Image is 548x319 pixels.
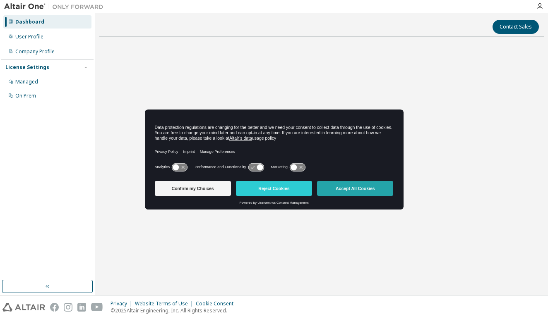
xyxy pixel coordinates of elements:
div: Dashboard [15,19,44,25]
div: Company Profile [15,48,55,55]
button: Contact Sales [493,20,539,34]
div: User Profile [15,33,43,40]
img: instagram.svg [64,303,72,312]
div: License Settings [5,64,49,71]
img: Altair One [4,2,108,11]
div: Website Terms of Use [135,300,196,307]
div: Cookie Consent [196,300,238,307]
img: facebook.svg [50,303,59,312]
div: Managed [15,79,38,85]
img: linkedin.svg [77,303,86,312]
img: altair_logo.svg [2,303,45,312]
img: youtube.svg [91,303,103,312]
div: Privacy [111,300,135,307]
div: On Prem [15,93,36,99]
p: © 2025 Altair Engineering, Inc. All Rights Reserved. [111,307,238,314]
